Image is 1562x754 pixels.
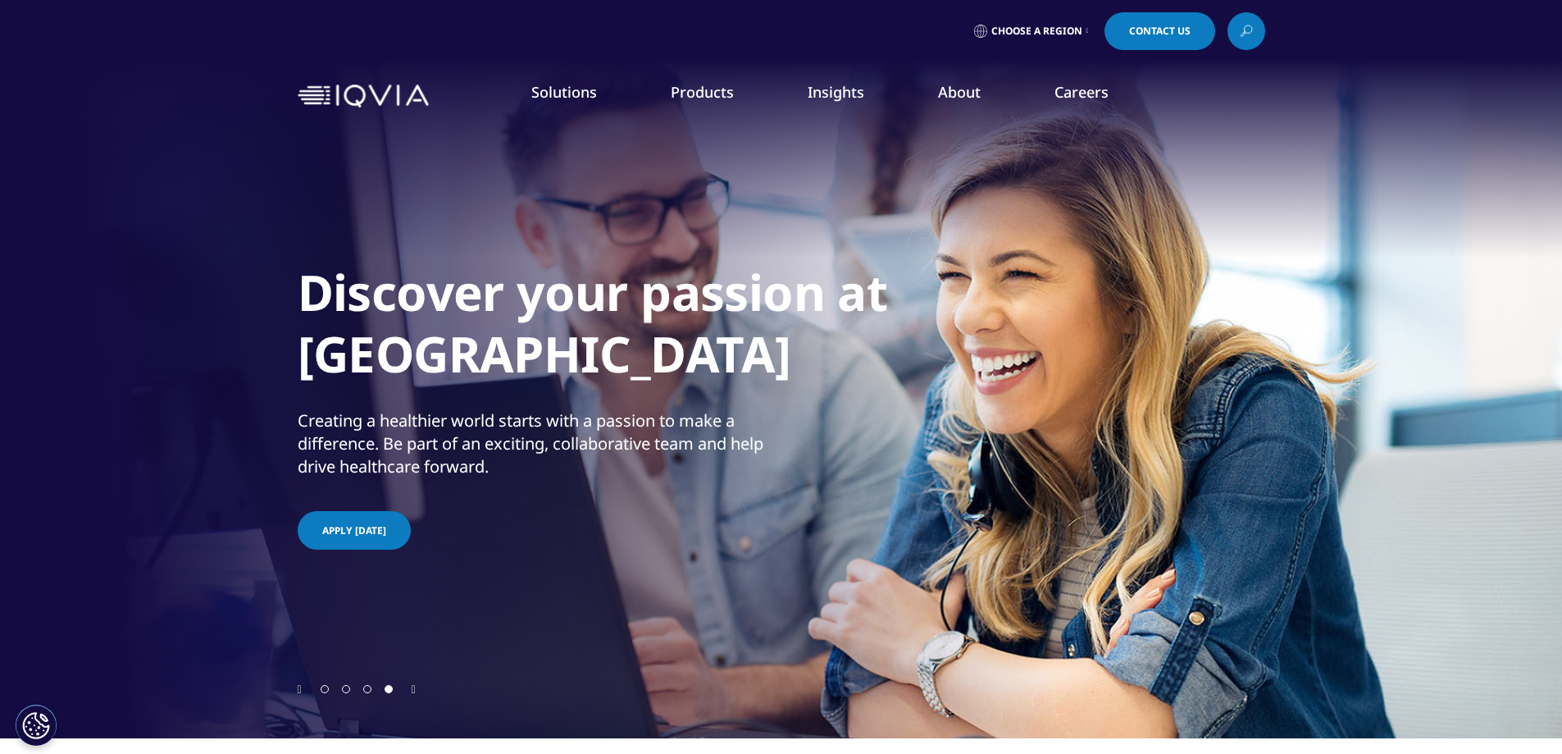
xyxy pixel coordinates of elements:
[342,685,350,693] span: Go to slide 2
[435,57,1265,135] nav: Primary
[298,262,913,395] h1: Discover your passion at [GEOGRAPHIC_DATA]
[1129,26,1191,36] span: Contact Us
[808,82,864,102] a: Insights
[321,685,329,693] span: Go to slide 1
[298,511,411,550] a: APPLY [DATE]
[1054,82,1109,102] a: Careers
[385,685,393,693] span: Go to slide 4
[322,523,386,537] span: APPLY [DATE]
[1104,12,1215,50] a: Contact Us
[16,705,57,746] button: Cookies Settings
[298,123,1265,681] div: 4 / 4
[298,85,429,108] img: IQVIA Healthcare Information Technology and Pharma Clinical Research Company
[991,25,1082,38] span: Choose a Region
[363,685,371,693] span: Go to slide 3
[298,409,777,478] div: Creating a healthier world starts with a passion to make a difference. Be part of an exciting, co...
[671,82,734,102] a: Products
[938,82,981,102] a: About
[531,82,597,102] a: Solutions
[412,681,416,697] div: Next slide
[298,681,302,697] div: Previous slide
